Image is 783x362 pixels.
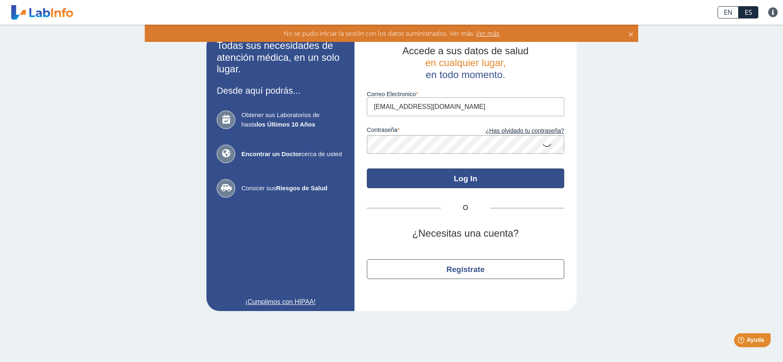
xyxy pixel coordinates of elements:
span: en todo momento. [426,69,505,80]
button: Log In [367,168,564,188]
label: contraseña [367,127,466,136]
span: O [441,203,490,213]
h3: Desde aquí podrás... [217,85,344,96]
span: Accede a sus datos de salud [403,45,529,56]
iframe: Help widget launcher [710,330,774,353]
span: Ver más [475,29,500,38]
span: en cualquier lugar, [425,57,506,68]
span: No se pudo iniciar la sesión con los datos suministrados. Ver más. [284,29,475,38]
a: ¡Cumplimos con HIPAA! [217,297,344,307]
button: Regístrate [367,259,564,279]
b: Riesgos de Salud [276,184,327,191]
h2: Todas sus necesidades de atención médica, en un solo lugar. [217,40,344,75]
a: ¿Has olvidado tu contraseña? [466,127,564,136]
a: ES [739,6,758,18]
b: Encontrar un Doctor [241,150,301,157]
label: Correo Electronico [367,91,564,97]
span: Obtener sus Laboratorios de hasta [241,111,344,129]
a: EN [718,6,739,18]
h2: ¿Necesitas una cuenta? [367,228,564,240]
b: los Últimos 10 Años [257,121,315,128]
span: Conocer sus [241,184,344,193]
span: cerca de usted [241,150,344,159]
